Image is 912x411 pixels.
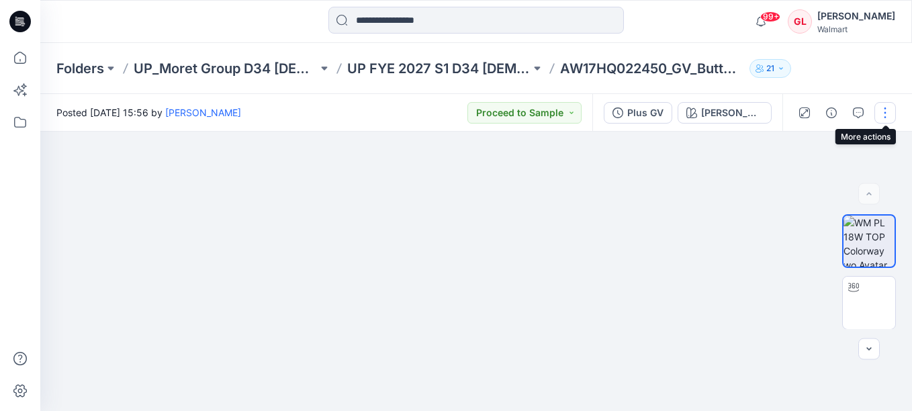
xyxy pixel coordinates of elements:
[766,61,774,76] p: 21
[347,59,531,78] a: UP FYE 2027 S1 D34 [DEMOGRAPHIC_DATA] Active [PERSON_NAME]
[560,59,744,78] p: AW17HQ022450_GV_ButterCore Tank - LY Carryover
[817,8,895,24] div: [PERSON_NAME]
[843,216,895,267] img: WM PL 18W TOP Colorway wo Avatar
[678,102,772,124] button: [PERSON_NAME] DD
[749,59,791,78] button: 21
[788,9,812,34] div: GL
[843,277,895,329] img: WM PL 18W TOP Turntable with Avatar
[701,105,763,120] div: [PERSON_NAME] DD
[760,11,780,22] span: 99+
[336,132,616,411] img: eyJhbGciOiJIUzI1NiIsImtpZCI6IjAiLCJzbHQiOiJzZXMiLCJ0eXAiOiJKV1QifQ.eyJkYXRhIjp7InR5cGUiOiJzdG9yYW...
[627,105,664,120] div: Plus GV
[134,59,318,78] a: UP_Moret Group D34 [DEMOGRAPHIC_DATA] Active
[56,105,241,120] span: Posted [DATE] 15:56 by
[56,59,104,78] a: Folders
[817,24,895,34] div: Walmart
[604,102,672,124] button: Plus GV
[165,107,241,118] a: [PERSON_NAME]
[821,102,842,124] button: Details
